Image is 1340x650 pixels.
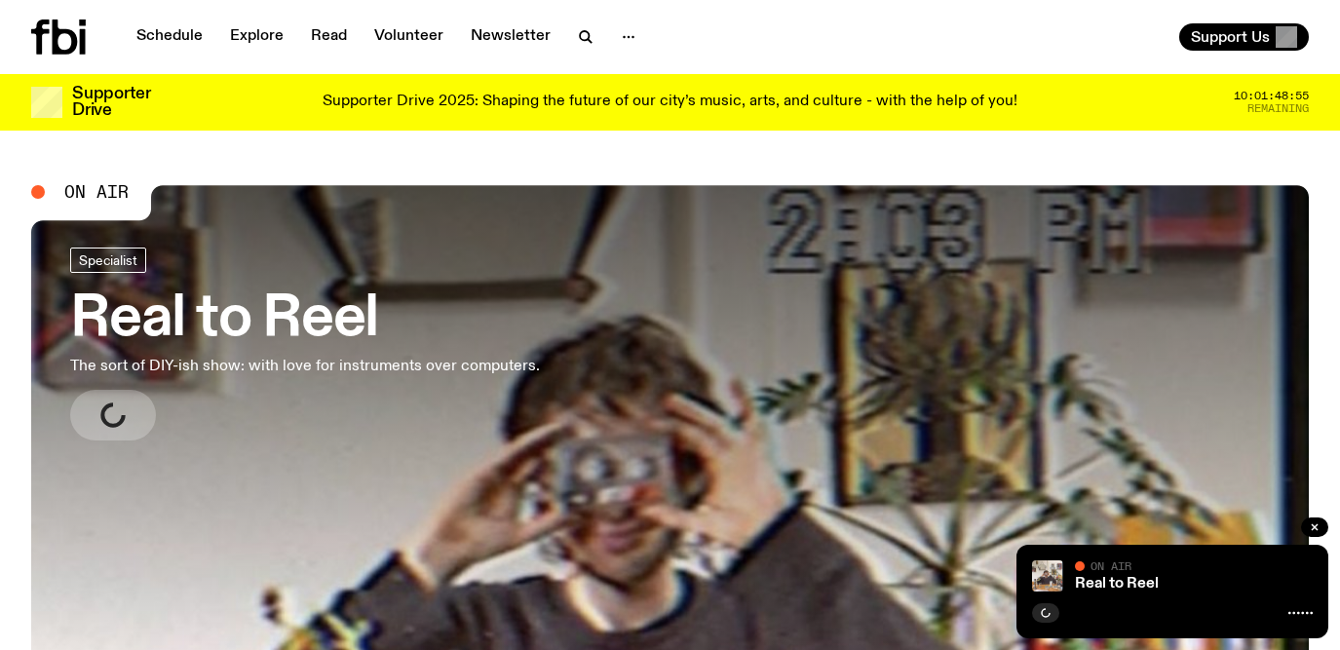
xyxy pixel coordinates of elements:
a: Real to Reel [1075,576,1159,592]
span: On Air [64,183,129,201]
a: Volunteer [363,23,455,51]
span: Support Us [1191,28,1270,46]
a: Read [299,23,359,51]
span: Remaining [1247,103,1309,114]
span: 10:01:48:55 [1234,91,1309,101]
span: Specialist [79,252,137,267]
p: The sort of DIY-ish show: with love for instruments over computers. [70,355,540,378]
a: Specialist [70,248,146,273]
button: Support Us [1179,23,1309,51]
h3: Real to Reel [70,292,540,347]
span: On Air [1091,559,1131,572]
a: Real to ReelThe sort of DIY-ish show: with love for instruments over computers. [70,248,540,440]
p: Supporter Drive 2025: Shaping the future of our city’s music, arts, and culture - with the help o... [323,94,1017,111]
h3: Supporter Drive [72,86,150,119]
img: Jasper Craig Adams holds a vintage camera to his eye, obscuring his face. He is wearing a grey ju... [1032,560,1063,592]
a: Newsletter [459,23,562,51]
a: Explore [218,23,295,51]
a: Schedule [125,23,214,51]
